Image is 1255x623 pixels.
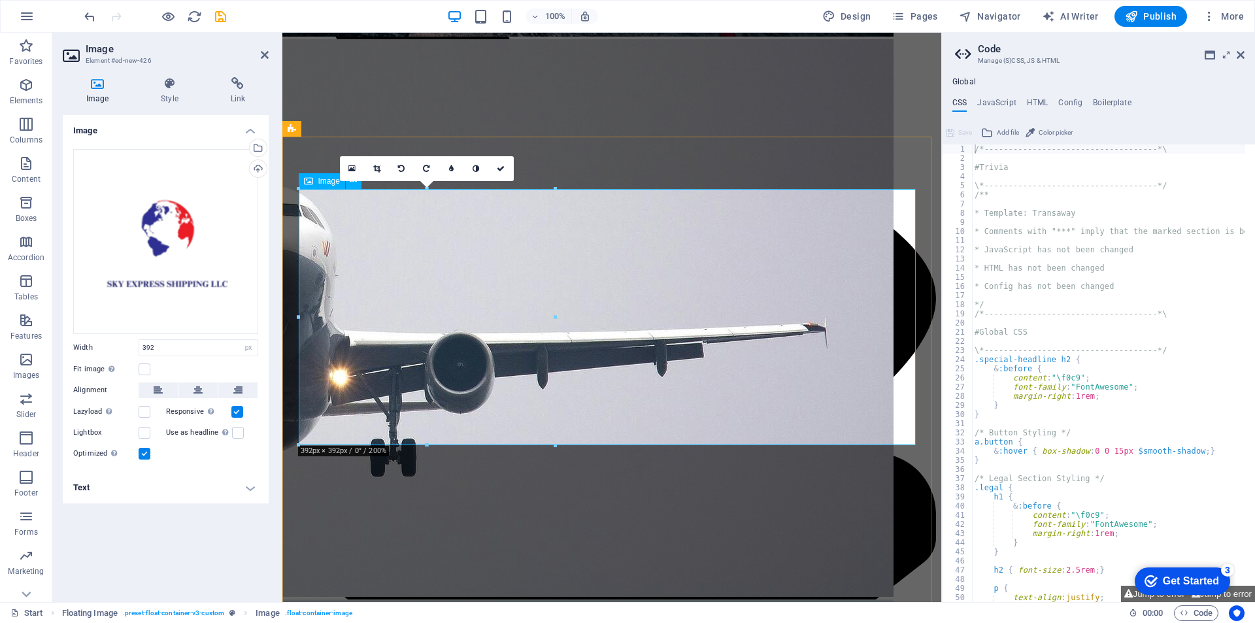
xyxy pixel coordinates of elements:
iframe: To enrich screen reader interactions, please activate Accessibility in Grammarly extension settings [282,33,941,602]
div: 30 [943,410,973,419]
button: Pages [886,6,943,27]
div: 25 [943,364,973,373]
div: 41 [943,511,973,520]
div: 28 [943,392,973,401]
i: This element is a customizable preset [229,609,235,616]
div: 34 [943,446,973,456]
p: Tables [14,292,38,302]
div: 1 [943,144,973,154]
label: Fit image [73,362,139,377]
div: 18 [943,300,973,309]
label: Lazyload [73,404,139,420]
div: 47 [943,565,973,575]
h4: Link [207,77,269,105]
div: 17 [943,291,973,300]
a: Rotate right 90° [414,156,439,181]
nav: breadcrumb [62,605,352,621]
span: Publish [1125,10,1177,23]
label: Use as headline [166,425,232,441]
h3: Manage (S)CSS, JS & HTML [978,55,1218,67]
div: 29 [943,401,973,410]
h4: CSS [952,98,967,112]
div: 45 [943,547,973,556]
h2: Image [86,43,269,55]
span: . preset-float-container-v3-custom [123,605,224,621]
h4: Style [137,77,207,105]
p: Accordion [8,252,44,263]
div: 43 [943,529,973,538]
p: Images [13,370,40,380]
span: Color picker [1039,125,1073,141]
span: Image [318,177,340,185]
button: Add file [979,125,1021,141]
div: 16 [943,282,973,291]
h4: Config [1058,98,1082,112]
h4: HTML [1027,98,1048,112]
span: . float-container-image [285,605,352,621]
div: 11 [943,236,973,245]
div: 8 [943,209,973,218]
div: 48 [943,575,973,584]
label: Responsive [166,404,231,420]
i: Undo: Change image (Ctrl+Z) [82,9,97,24]
h4: Global [952,77,976,88]
button: Jump to error [1121,586,1188,602]
span: Code [1180,605,1213,621]
h4: Text [63,472,269,503]
h3: Element #ed-new-426 [86,55,243,67]
div: 12 [943,245,973,254]
h2: Code [978,43,1245,55]
span: : [1152,608,1154,618]
p: Columns [10,135,42,145]
div: 36 [943,465,973,474]
span: Click to select. Double-click to edit [256,605,279,621]
a: Crop mode [365,156,390,181]
div: 20 [943,318,973,328]
i: Save (Ctrl+S) [213,9,228,24]
button: Navigator [954,6,1026,27]
label: Width [73,344,139,351]
a: Greyscale [464,156,489,181]
div: 2 [943,154,973,163]
div: 22 [943,337,973,346]
div: 14 [943,263,973,273]
button: Usercentrics [1229,605,1245,621]
div: 13 [943,254,973,263]
div: 5 [943,181,973,190]
div: 24 [943,355,973,364]
div: 38 [943,483,973,492]
div: 39 [943,492,973,501]
span: 00 00 [1143,605,1163,621]
span: Click to select. Double-click to edit [62,605,118,621]
a: Confirm ( Ctrl ⏎ ) [489,156,514,181]
a: Blur [439,156,464,181]
a: Rotate left 90° [390,156,414,181]
div: 2121-EnxSYuNm4NunH31LW5zY3A-lkzmpVYkkOP-Dxoet-l7aQ.png [73,149,258,334]
a: Select files from the file manager, stock photos, or upload file(s) [340,156,365,181]
button: reload [186,8,202,24]
h4: Image [63,77,137,105]
div: 50 [943,593,973,602]
button: Click here to leave preview mode and continue editing [160,8,176,24]
button: AI Writer [1037,6,1104,27]
button: Color picker [1024,125,1075,141]
a: Click to cancel selection. Double-click to open Pages [10,605,43,621]
h4: Boilerplate [1093,98,1131,112]
button: save [212,8,228,24]
h6: Session time [1129,605,1163,621]
i: On resize automatically adjust zoom level to fit chosen device. [579,10,591,22]
h6: 100% [545,8,566,24]
div: 19 [943,309,973,318]
button: undo [82,8,97,24]
div: 49 [943,584,973,593]
p: Favorites [9,56,42,67]
div: 33 [943,437,973,446]
button: Design [817,6,877,27]
h4: JavaScript [977,98,1016,112]
p: Slider [16,409,37,420]
label: Lightbox [73,425,139,441]
label: Optimized [73,446,139,462]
